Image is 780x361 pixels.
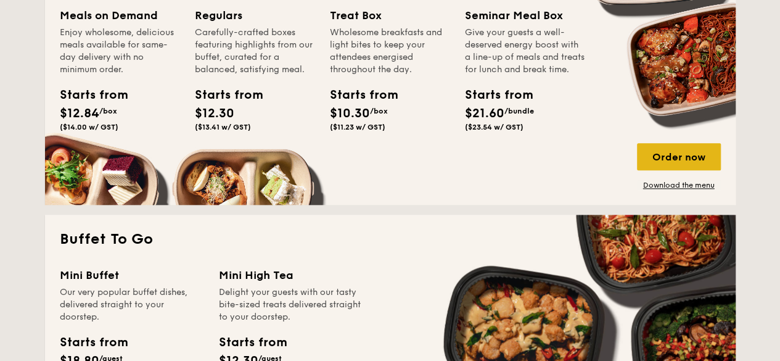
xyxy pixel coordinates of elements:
[465,123,523,131] span: ($23.54 w/ GST)
[330,123,385,131] span: ($11.23 w/ GST)
[195,106,234,121] span: $12.30
[60,230,721,249] h2: Buffet To Go
[330,86,385,104] div: Starts from
[195,123,251,131] span: ($13.41 w/ GST)
[330,7,450,24] div: Treat Box
[330,106,370,121] span: $10.30
[330,27,450,76] div: Wholesome breakfasts and light bites to keep your attendees energised throughout the day.
[370,107,388,115] span: /box
[465,7,585,24] div: Seminar Meal Box
[465,27,585,76] div: Give your guests a well-deserved energy boost with a line-up of meals and treats for lunch and br...
[637,180,721,190] a: Download the menu
[99,107,117,115] span: /box
[637,143,721,170] div: Order now
[219,333,286,352] div: Starts from
[195,86,250,104] div: Starts from
[465,106,504,121] span: $21.60
[195,27,315,76] div: Carefully-crafted boxes featuring highlights from our buffet, curated for a balanced, satisfying ...
[60,106,99,121] span: $12.84
[60,27,180,76] div: Enjoy wholesome, delicious meals available for same-day delivery with no minimum order.
[219,286,363,323] div: Delight your guests with our tasty bite-sized treats delivered straight to your doorstep.
[465,86,520,104] div: Starts from
[60,333,127,352] div: Starts from
[60,267,204,284] div: Mini Buffet
[219,267,363,284] div: Mini High Tea
[195,7,315,24] div: Regulars
[60,86,115,104] div: Starts from
[60,286,204,323] div: Our very popular buffet dishes, delivered straight to your doorstep.
[60,7,180,24] div: Meals on Demand
[60,123,118,131] span: ($14.00 w/ GST)
[504,107,534,115] span: /bundle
